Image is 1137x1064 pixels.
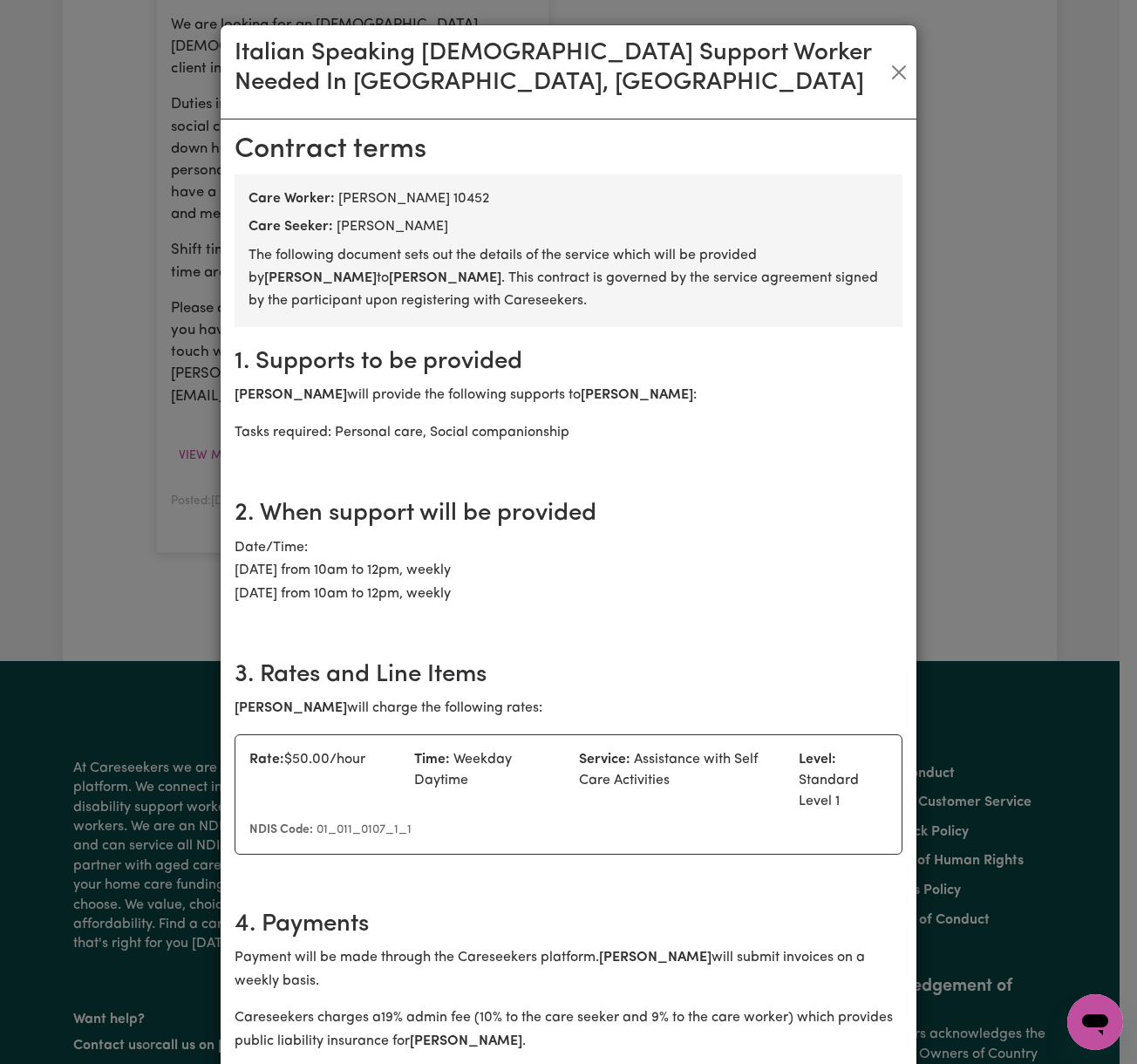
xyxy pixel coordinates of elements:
p: Careseekers charges a 19 % admin fee ( 10 % to the care seeker and 9% to the care worker) which p... [235,1006,902,1053]
p: Date/Time: [DATE] from 10am to 12pm, weekly [DATE] from 10am to 12pm, weekly [235,536,902,605]
iframe: Button to launch messaging window [1067,994,1123,1050]
div: $ 50.00 /hour [239,749,404,812]
b: [PERSON_NAME] [235,388,347,402]
h2: 4. Payments [235,911,902,940]
b: Care Worker: [249,192,335,206]
b: Care Seeker: [249,220,333,234]
div: Assistance with Self Care Activities [568,749,788,812]
div: Weekday Daytime [404,749,568,812]
p: will charge the following rates: [235,697,902,720]
b: [PERSON_NAME] [599,951,711,965]
h2: 3. Rates and Line Items [235,661,902,691]
h3: Italian Speaking [DEMOGRAPHIC_DATA] Support Worker Needed In [GEOGRAPHIC_DATA], [GEOGRAPHIC_DATA] [235,39,888,98]
h2: Contract terms [235,133,902,167]
div: [PERSON_NAME] [249,216,888,237]
div: [PERSON_NAME] 10452 [249,188,888,209]
b: [PERSON_NAME] [235,701,347,715]
strong: Time: [414,753,450,767]
b: [PERSON_NAME] [410,1034,522,1048]
h2: 2. When support will be provided [235,500,902,529]
button: Close [888,58,909,86]
strong: Rate: [249,753,284,767]
b: [PERSON_NAME] [389,271,501,285]
p: Payment will be made through the Careseekers platform. will submit invoices on a weekly basis. [235,946,902,992]
strong: Service: [579,753,630,767]
strong: Level: [799,753,836,767]
strong: NDIS Code: [249,823,313,836]
h2: 1. Supports to be provided [235,348,902,378]
p: Tasks required: Personal care, Social companionship [235,421,902,444]
p: The following document sets out the details of the service which will be provided by to . This co... [249,244,888,313]
b: [PERSON_NAME] [264,271,377,285]
small: 01_011_0107_1_1 [249,823,412,836]
b: [PERSON_NAME] [581,388,693,402]
p: will provide the following supports to : [235,384,902,406]
div: Standard Level 1 [788,749,898,812]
